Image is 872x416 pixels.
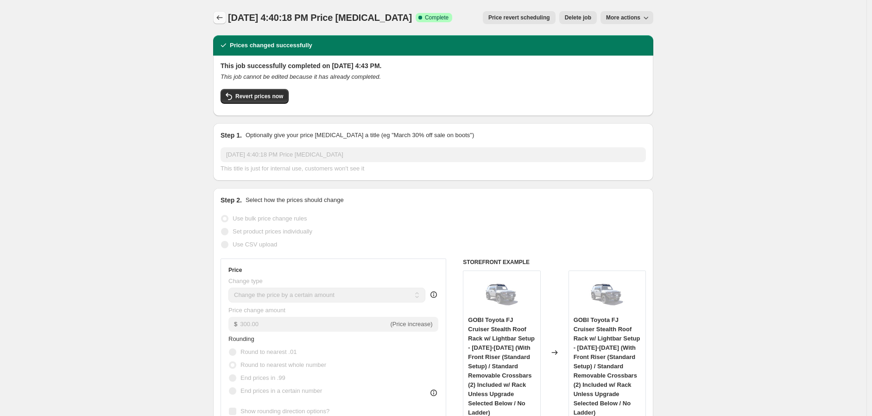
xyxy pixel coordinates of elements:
[559,11,597,24] button: Delete job
[221,147,646,162] input: 30% off holiday sale
[221,73,381,80] i: This job cannot be edited because it has already completed.
[468,316,535,416] span: GOBI Toyota FJ Cruiser Stealth Roof Rack w/ Lightbar Setup - [DATE]-[DATE] (With Front Riser (Sta...
[221,61,646,70] h2: This job successfully completed on [DATE] 4:43 PM.
[240,317,388,332] input: -10.00
[213,11,226,24] button: Price change jobs
[246,195,344,205] p: Select how the prices should change
[391,321,433,328] span: (Price increase)
[234,321,237,328] span: $
[235,93,283,100] span: Revert prices now
[588,276,626,313] img: gobi-stealth-fj-cruiser-roof-rack-installed_80x.jpg
[425,14,449,21] span: Complete
[233,241,277,248] span: Use CSV upload
[483,11,556,24] button: Price revert scheduling
[221,165,364,172] span: This title is just for internal use, customers won't see it
[240,374,285,381] span: End prices in .99
[600,11,653,24] button: More actions
[221,131,242,140] h2: Step 1.
[228,307,285,314] span: Price change amount
[230,41,312,50] h2: Prices changed successfully
[606,14,640,21] span: More actions
[240,387,322,394] span: End prices in a certain number
[240,361,326,368] span: Round to nearest whole number
[574,316,640,416] span: GOBI Toyota FJ Cruiser Stealth Roof Rack w/ Lightbar Setup - [DATE]-[DATE] (With Front Riser (Sta...
[228,266,242,274] h3: Price
[246,131,474,140] p: Optionally give your price [MEDICAL_DATA] a title (eg "March 30% off sale on boots")
[221,195,242,205] h2: Step 2.
[565,14,591,21] span: Delete job
[429,290,438,299] div: help
[221,89,289,104] button: Revert prices now
[228,13,412,23] span: [DATE] 4:40:18 PM Price [MEDICAL_DATA]
[240,348,297,355] span: Round to nearest .01
[463,258,646,266] h6: STOREFRONT EXAMPLE
[488,14,550,21] span: Price revert scheduling
[233,215,307,222] span: Use bulk price change rules
[240,408,329,415] span: Show rounding direction options?
[483,276,520,313] img: gobi-stealth-fj-cruiser-roof-rack-installed_80x.jpg
[228,277,263,284] span: Change type
[233,228,312,235] span: Set product prices individually
[228,335,254,342] span: Rounding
